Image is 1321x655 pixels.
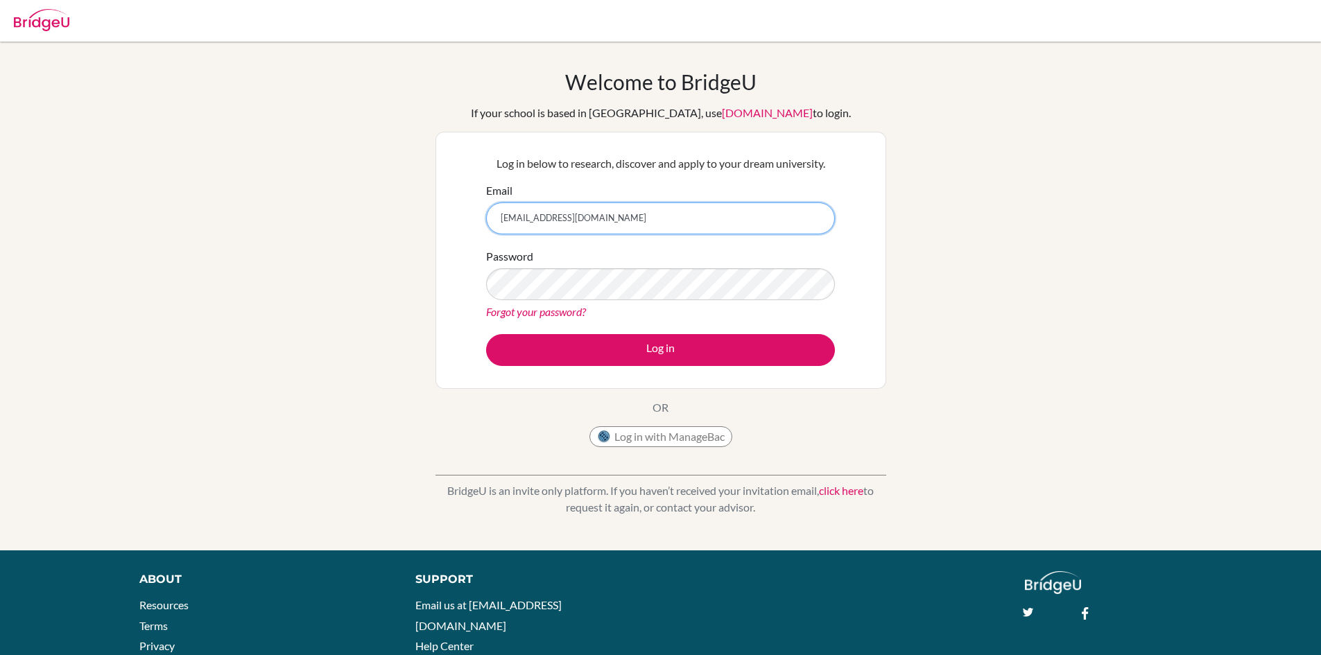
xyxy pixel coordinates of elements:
a: Help Center [415,639,474,652]
a: Resources [139,598,189,611]
label: Password [486,248,533,265]
button: Log in with ManageBac [589,426,732,447]
div: About [139,571,384,588]
a: Privacy [139,639,175,652]
div: Support [415,571,644,588]
a: Email us at [EMAIL_ADDRESS][DOMAIN_NAME] [415,598,562,632]
a: Forgot your password? [486,305,586,318]
img: Bridge-U [14,9,69,31]
a: click here [819,484,863,497]
p: Log in below to research, discover and apply to your dream university. [486,155,835,172]
img: logo_white@2x-f4f0deed5e89b7ecb1c2cc34c3e3d731f90f0f143d5ea2071677605dd97b5244.png [1025,571,1081,594]
p: OR [653,399,668,416]
p: BridgeU is an invite only platform. If you haven’t received your invitation email, to request it ... [435,482,886,516]
button: Log in [486,334,835,366]
a: [DOMAIN_NAME] [722,106,813,119]
a: Terms [139,619,168,632]
h1: Welcome to BridgeU [565,69,757,94]
div: If your school is based in [GEOGRAPHIC_DATA], use to login. [471,105,851,121]
label: Email [486,182,512,199]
